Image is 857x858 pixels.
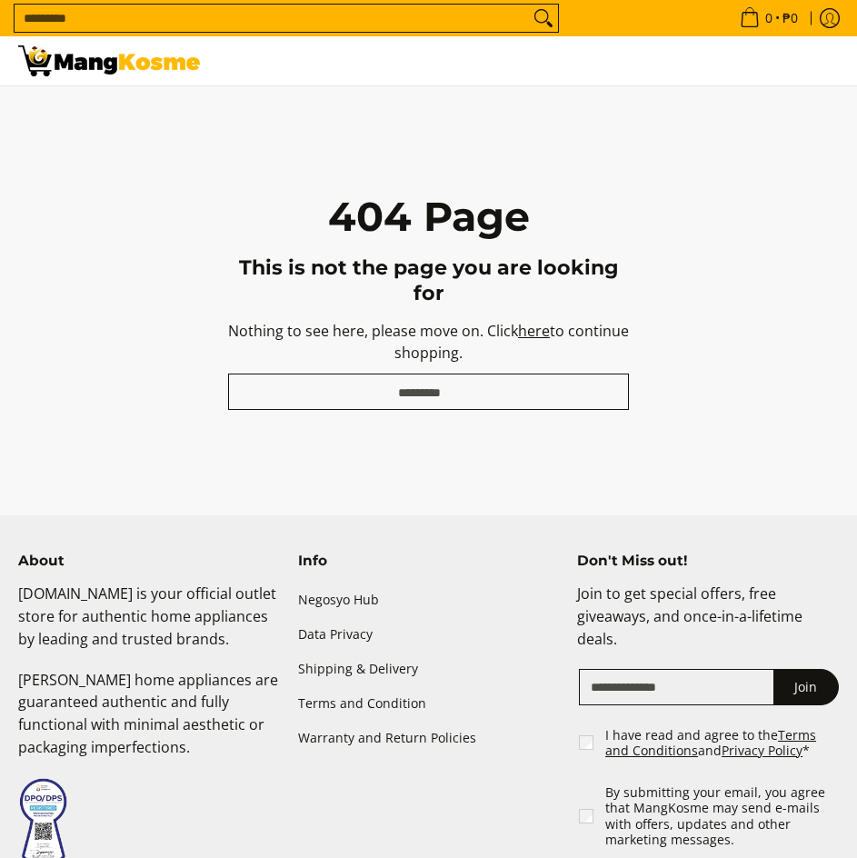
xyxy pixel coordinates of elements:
a: Terms and Conditions [605,726,816,760]
a: Negosyo Hub [298,583,560,617]
a: Terms and Condition [298,687,560,722]
h4: About [18,552,280,569]
button: Join [773,669,839,705]
a: Privacy Policy [722,742,802,759]
h4: Don't Miss out! [577,552,839,569]
img: 404 Page Not Found | Mang Kosme [18,45,200,76]
p: [PERSON_NAME] home appliances are guaranteed authentic and fully functional with minimal aestheti... [18,669,280,777]
span: • [734,8,803,28]
span: 0 [762,12,775,25]
label: I have read and agree to the and * [605,727,841,759]
a: here [518,321,550,341]
button: Search [529,5,558,32]
h3: This is not the page you are looking for [228,255,630,305]
p: [DOMAIN_NAME] is your official outlet store for authentic home appliances by leading and trusted ... [18,583,280,668]
h1: 404 Page [228,192,630,242]
a: Shipping & Delivery [298,652,560,686]
h4: Info [298,552,560,569]
p: Join to get special offers, free giveaways, and once-in-a-lifetime deals. [577,583,839,668]
label: By submitting your email, you agree that MangKosme may send e-mails with offers, updates and othe... [605,784,841,848]
p: Nothing to see here, please move on. Click to continue shopping. [228,320,630,374]
a: Warranty and Return Policies [298,722,560,756]
span: ₱0 [780,12,801,25]
nav: Main Menu [218,36,839,85]
a: Data Privacy [298,617,560,652]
